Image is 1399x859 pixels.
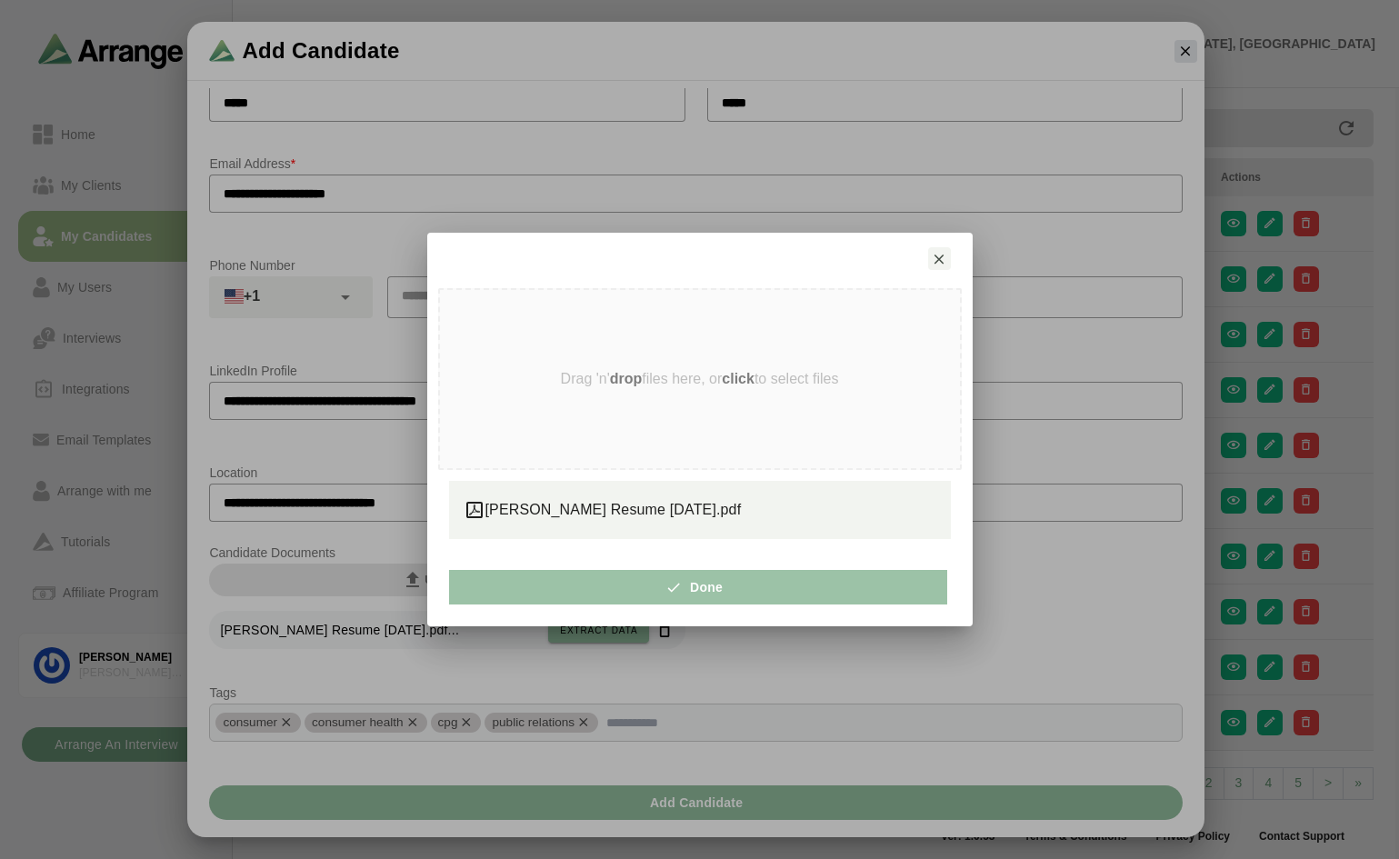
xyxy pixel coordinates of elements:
[722,371,754,386] strong: click
[464,499,936,522] div: [PERSON_NAME] Resume [DATE].pdf
[449,570,947,604] button: Done
[673,570,723,604] span: Done
[561,371,839,387] p: Drag 'n' files here, or to select files
[610,371,643,386] strong: drop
